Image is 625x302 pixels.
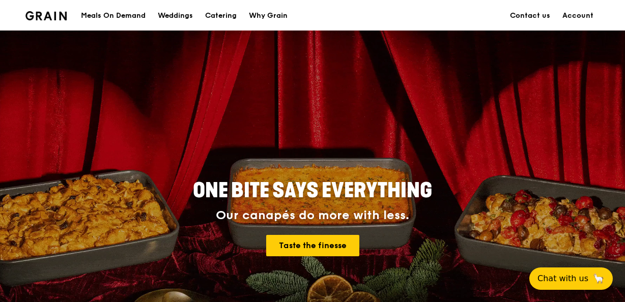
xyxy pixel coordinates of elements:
[592,273,605,285] span: 🦙
[25,11,67,20] img: Grain
[504,1,556,31] a: Contact us
[266,235,359,256] a: Taste the finesse
[205,1,237,31] div: Catering
[129,208,496,223] div: Our canapés do more with less.
[249,1,288,31] div: Why Grain
[243,1,294,31] a: Why Grain
[81,1,146,31] div: Meals On Demand
[556,1,600,31] a: Account
[199,1,243,31] a: Catering
[537,273,588,285] span: Chat with us
[158,1,193,31] div: Weddings
[152,1,199,31] a: Weddings
[193,178,432,203] span: ONE BITE SAYS EVERYTHING
[529,267,613,290] button: Chat with us🦙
